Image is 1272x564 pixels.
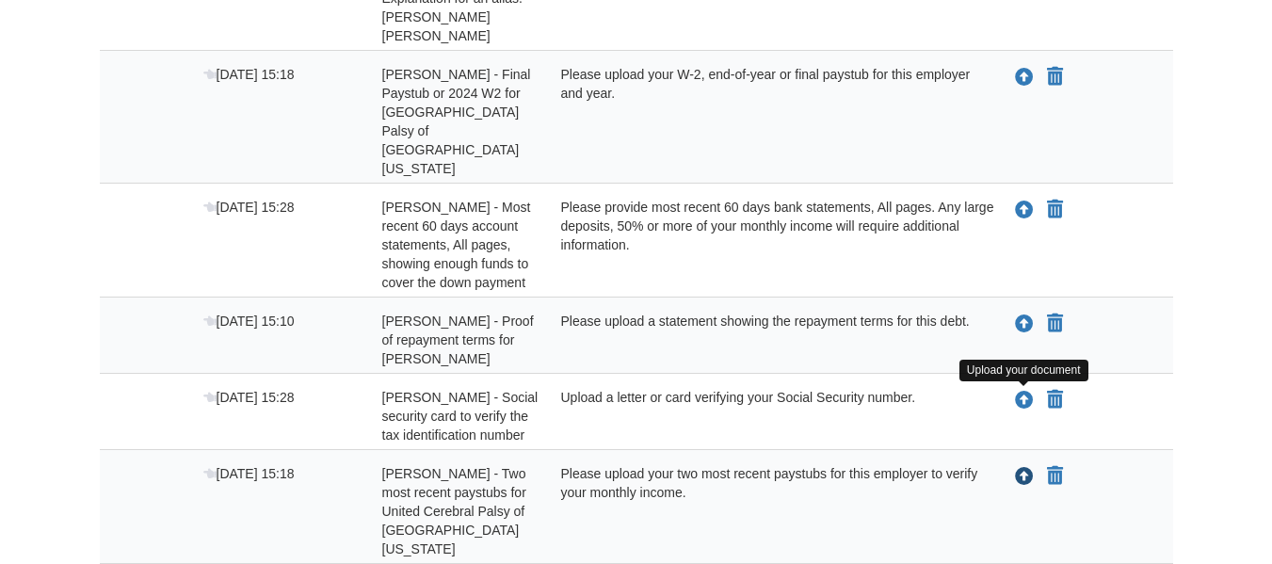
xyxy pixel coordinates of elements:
[547,65,994,178] div: Please upload your W-2, end-of-year or final paystub for this employer and year.
[382,314,534,366] span: [PERSON_NAME] - Proof of repayment terms for [PERSON_NAME]
[203,200,295,215] span: [DATE] 15:28
[1013,312,1036,336] button: Upload Hailey Rose - Proof of repayment terms for Scheels
[1013,388,1036,412] button: Upload Hailey Rose - Social security card to verify the tax identification number
[1013,65,1036,89] button: Upload Hailey Rose - Final Paystub or 2024 W2 for United Cerebral Palsy of West Central Wisconsin
[382,390,539,443] span: [PERSON_NAME] - Social security card to verify the tax identification number
[382,200,531,290] span: [PERSON_NAME] - Most recent 60 days account statements, All pages, showing enough funds to cover ...
[547,312,994,368] div: Please upload a statement showing the repayment terms for this debt.
[547,198,994,292] div: Please provide most recent 60 days bank statements, All pages. Any large deposits, 50% or more of...
[959,360,1088,381] div: Upload your document
[203,67,295,82] span: [DATE] 15:18
[547,464,994,558] div: Please upload your two most recent paystubs for this employer to verify your monthly income.
[1045,66,1065,89] button: Declare Hailey Rose - Final Paystub or 2024 W2 for United Cerebral Palsy of West Central Wisconsi...
[203,390,295,405] span: [DATE] 15:28
[547,388,994,444] div: Upload a letter or card verifying your Social Security number.
[1045,199,1065,221] button: Declare Hailey Rose - Most recent 60 days account statements, All pages, showing enough funds to ...
[203,314,295,329] span: [DATE] 15:10
[1045,313,1065,335] button: Declare Hailey Rose - Proof of repayment terms for Scheels not applicable
[382,466,526,556] span: [PERSON_NAME] - Two most recent paystubs for United Cerebral Palsy of [GEOGRAPHIC_DATA][US_STATE]
[203,466,295,481] span: [DATE] 15:18
[382,67,531,176] span: [PERSON_NAME] - Final Paystub or 2024 W2 for [GEOGRAPHIC_DATA] Palsy of [GEOGRAPHIC_DATA][US_STATE]
[1013,198,1036,222] button: Upload Hailey Rose - Most recent 60 days account statements, All pages, showing enough funds to c...
[1045,389,1065,411] button: Declare Hailey Rose - Social security card to verify the tax identification number not applicable
[1045,465,1065,488] button: Declare Hailey Rose - Two most recent paystubs for United Cerebral Palsy of West Central Wisconsi...
[1013,464,1036,489] button: Upload Hailey Rose - Two most recent paystubs for United Cerebral Palsy of West Central Wisconsin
